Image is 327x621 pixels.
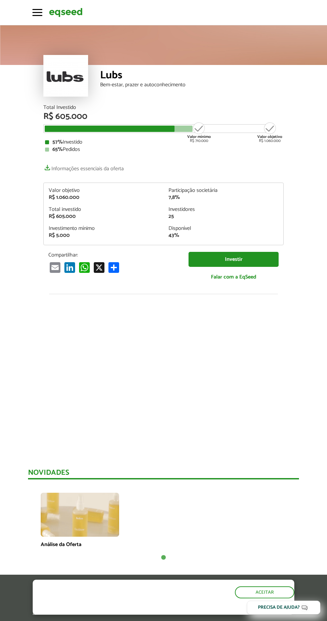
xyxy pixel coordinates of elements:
div: R$ 1.060.000 [257,122,282,143]
div: 43% [169,233,278,238]
a: LinkedIn [63,262,76,273]
a: Falar com a EqSeed [189,270,279,284]
strong: 57% [52,138,63,147]
button: Aceitar [235,586,294,598]
p: Análise da Oferta [41,541,119,548]
div: R$ 710.000 [187,122,212,143]
h5: O site da EqSeed utiliza cookies para melhorar sua navegação. [33,580,190,600]
a: política de privacidade e de cookies [33,609,110,615]
div: R$ 605.000 [49,214,158,219]
strong: Valor objetivo [257,134,282,140]
div: Disponível [169,226,278,231]
div: Pedidos [45,147,282,152]
a: Investir [189,252,279,267]
div: Investimento mínimo [49,226,158,231]
p: Ao clicar em "aceitar", você aceita nossa . [33,602,190,615]
div: 25 [169,214,278,219]
a: Compartilhar [107,262,120,273]
a: X [92,262,106,273]
div: Novidades [28,469,299,479]
img: EqSeed [49,7,82,18]
strong: 65% [52,145,63,154]
div: 7,8% [169,195,278,200]
div: R$ 5.000 [49,233,158,238]
div: Investidores [169,207,278,212]
a: Informações essenciais da oferta [43,162,124,172]
img: maxresdefault.jpg [41,493,119,537]
div: Valor objetivo [49,188,158,193]
div: Investido [45,140,282,145]
p: Compartilhar: [48,252,179,258]
div: R$ 605.000 [43,112,284,121]
div: Total Investido [43,105,284,110]
div: Lubs [100,70,284,82]
div: Total investido [49,207,158,212]
a: WhatsApp [78,262,91,273]
button: 1 of 1 [160,554,167,561]
strong: Valor mínimo [187,134,211,140]
div: R$ 1.060.000 [49,195,158,200]
a: Email [48,262,62,273]
div: Bem-estar, prazer e autoconhecimento [100,82,284,88]
div: Participação societária [169,188,278,193]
